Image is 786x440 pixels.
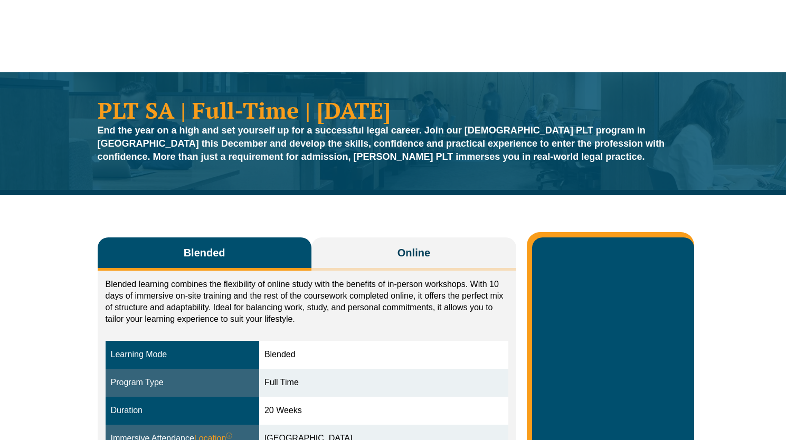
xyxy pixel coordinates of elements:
div: Duration [111,405,254,417]
sup: ⓘ [226,432,232,439]
p: Blended learning combines the flexibility of online study with the benefits of in-person workshop... [106,279,509,325]
h1: PLT SA | Full-Time | [DATE] [98,99,689,121]
span: Online [397,245,430,260]
div: Full Time [264,377,503,389]
span: Blended [184,245,225,260]
div: Blended [264,349,503,361]
div: Learning Mode [111,349,254,361]
strong: End the year on a high and set yourself up for a successful legal career. Join our [DEMOGRAPHIC_D... [98,125,665,162]
div: Program Type [111,377,254,389]
div: 20 Weeks [264,405,503,417]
